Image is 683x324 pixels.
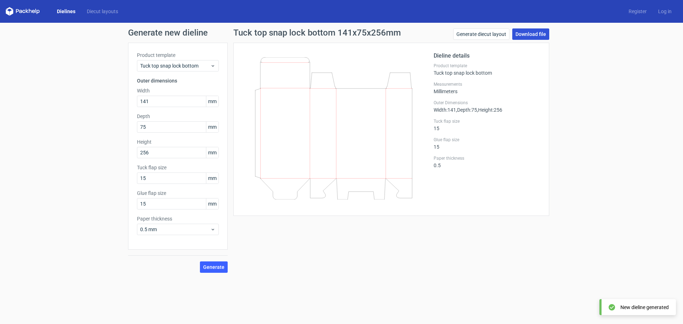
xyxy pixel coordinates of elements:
a: Log in [652,8,677,15]
div: Tuck top snap lock bottom [434,63,540,76]
label: Tuck flap size [434,118,540,124]
button: Generate [200,261,228,273]
label: Height [137,138,219,145]
h1: Tuck top snap lock bottom 141x75x256mm [233,28,401,37]
a: Dielines [51,8,81,15]
span: Width : 141 [434,107,456,113]
h3: Outer dimensions [137,77,219,84]
a: Download file [512,28,549,40]
label: Outer Dimensions [434,100,540,106]
h1: Generate new dieline [128,28,555,37]
label: Depth [137,113,219,120]
label: Paper thickness [434,155,540,161]
div: 15 [434,137,540,150]
label: Width [137,87,219,94]
a: Generate diecut layout [453,28,509,40]
label: Tuck flap size [137,164,219,171]
div: New dieline generated [620,304,669,311]
span: mm [206,198,218,209]
span: Tuck top snap lock bottom [140,62,210,69]
h2: Dieline details [434,52,540,60]
a: Register [623,8,652,15]
span: , Depth : 75 [456,107,477,113]
label: Glue flap size [137,190,219,197]
div: 0.5 [434,155,540,168]
span: mm [206,96,218,107]
a: Diecut layouts [81,8,124,15]
span: mm [206,173,218,184]
span: 0.5 mm [140,226,210,233]
label: Paper thickness [137,215,219,222]
span: , Height : 256 [477,107,502,113]
span: mm [206,122,218,132]
label: Product template [434,63,540,69]
label: Measurements [434,81,540,87]
span: mm [206,147,218,158]
label: Product template [137,52,219,59]
span: Generate [203,265,224,270]
label: Glue flap size [434,137,540,143]
div: Millimeters [434,81,540,94]
div: 15 [434,118,540,131]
